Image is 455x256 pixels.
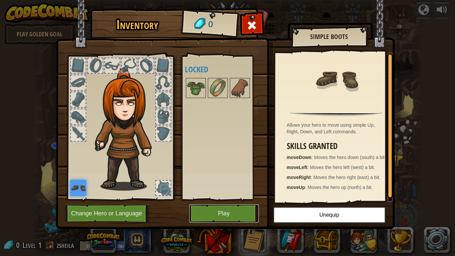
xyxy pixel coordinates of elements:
button: Unequip [273,207,386,223]
button: Change Hero or Language [65,204,150,223]
img: portrait.png [315,57,358,101]
strong: moveLeft [287,165,307,170]
strong: moveRight [287,175,311,180]
strong: moveUp [287,185,305,190]
h4: Locked [185,65,268,74]
h2: Simple Boots [298,33,360,40]
span: Moves the hero right (east) a bit. [313,175,381,180]
button: Play [189,204,259,223]
span: 0 [208,18,213,31]
span: Moves the hero up (north) a bit. [308,185,373,190]
div: Allows your hero to move using simple Up, Right, Down, and Left commands. [287,122,389,135]
span: : [311,155,314,160]
span: : [311,175,313,180]
span: : [307,165,310,170]
img: portrait.png [187,79,205,97]
strong: moveDown [287,155,312,160]
h3: Skills Granted [287,142,389,151]
span: Moves the hero left (west) a bit. [310,165,375,170]
img: portrait.png [209,79,227,97]
img: hair_f2.png [92,68,164,191]
span: : [305,185,308,190]
h1: Inventory [95,18,180,32]
img: hr.png [290,112,382,116]
img: portrait.png [70,180,86,196]
img: portrait.png [230,79,249,97]
span: Moves the hero down (south) a bit. [314,155,386,160]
